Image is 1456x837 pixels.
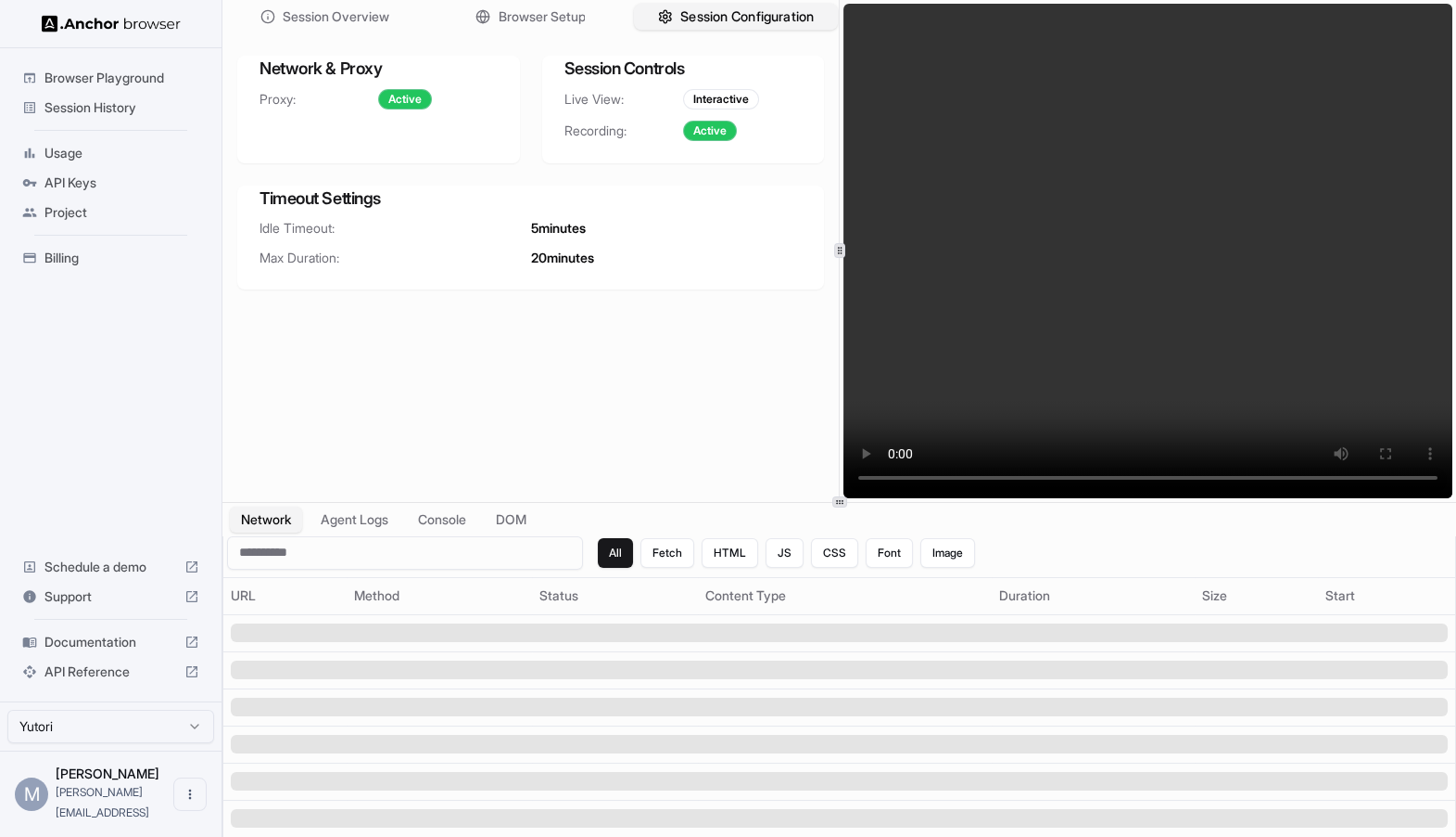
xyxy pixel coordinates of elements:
[260,219,531,238] span: Idle Timeout:
[920,538,975,568] button: Image
[44,558,177,576] span: Schedule a demo
[378,89,432,109] div: Active
[1202,586,1310,605] div: Size
[42,15,181,32] img: Anchor Logo
[866,538,913,568] button: Font
[260,90,378,109] span: Proxy:
[485,507,538,533] button: DOM
[15,552,207,582] div: Schedule a demo
[44,587,177,606] span: Support
[230,507,302,533] button: Network
[705,586,985,605] div: Content Type
[15,243,207,273] div: Billing
[811,538,858,568] button: CSS
[564,90,683,109] span: Live View:
[15,63,207,93] div: Browser Playground
[44,98,199,117] span: Session History
[999,586,1187,605] div: Duration
[56,785,149,819] span: miki@yutori.ai
[498,7,585,26] span: Browser Setup
[310,507,399,533] button: Agent Logs
[1325,586,1448,605] div: Start
[44,144,199,162] span: Usage
[56,766,159,781] span: Miki Pokryvailo
[640,538,694,568] button: Fetch
[15,582,207,612] div: Support
[15,168,207,198] div: API Keys
[531,219,586,238] span: 5 minutes
[15,778,48,811] div: M
[766,538,804,568] button: JS
[680,7,814,27] span: Session Configuration
[44,69,199,87] span: Browser Playground
[44,663,177,681] span: API Reference
[683,89,759,109] div: Interactive
[260,249,531,267] span: Max Duration:
[15,138,207,168] div: Usage
[231,586,339,605] div: URL
[539,586,690,605] div: Status
[44,203,199,222] span: Project
[598,538,633,568] button: All
[283,7,389,26] span: Session Overview
[173,778,207,811] button: Open menu
[702,538,758,568] button: HTML
[407,507,477,533] button: Console
[44,633,177,651] span: Documentation
[260,56,498,82] h3: Network & Proxy
[354,586,525,605] div: Method
[531,249,594,267] span: 20 minutes
[260,186,802,212] h3: Timeout Settings
[15,657,207,687] div: API Reference
[15,627,207,657] div: Documentation
[44,174,199,192] span: API Keys
[15,198,207,227] div: Project
[44,249,199,267] span: Billing
[564,122,683,140] span: Recording:
[564,56,803,82] h3: Session Controls
[683,121,737,141] div: Active
[15,93,207,122] div: Session History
